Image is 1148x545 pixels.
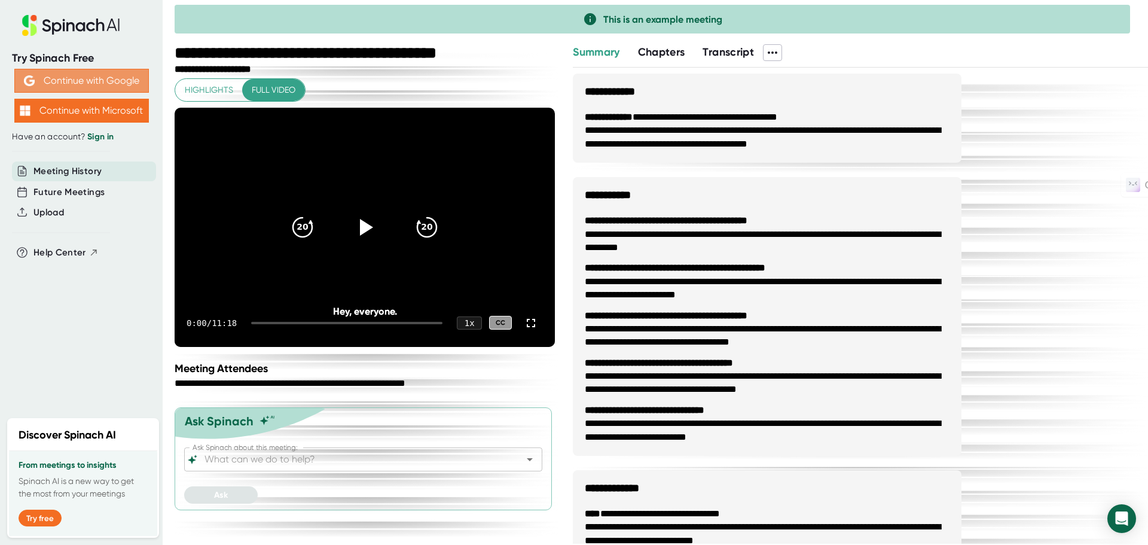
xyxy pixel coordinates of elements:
span: Help Center [33,246,86,260]
div: CC [489,316,512,330]
button: Upload [33,206,64,220]
span: Summary [573,45,619,59]
button: Full video [242,79,305,101]
div: Open Intercom Messenger [1107,504,1136,533]
input: What can we do to help? [202,451,503,468]
img: Aehbyd4JwY73AAAAAElFTkSuQmCC [24,75,35,86]
div: Hey, everyone. [213,306,517,317]
span: Ask [214,490,228,500]
button: Summary [573,44,619,60]
a: Sign in [87,132,114,142]
button: Chapters [638,44,685,60]
div: 1 x [457,316,482,330]
span: Chapters [638,45,685,59]
button: Future Meetings [33,185,105,199]
button: Continue with Google [14,69,149,93]
button: Highlights [175,79,243,101]
button: Ask [184,486,258,504]
p: Spinach AI is a new way to get the most from your meetings [19,475,148,500]
span: Full video [252,83,295,98]
button: Help Center [33,246,99,260]
span: This is an example meeting [603,14,722,25]
h2: Discover Spinach AI [19,427,116,443]
button: Transcript [703,44,754,60]
div: Have an account? [12,132,151,142]
button: Open [521,451,538,468]
span: Transcript [703,45,754,59]
h3: From meetings to insights [19,461,148,470]
button: Meeting History [33,165,102,178]
div: 0:00 / 11:18 [187,318,237,328]
div: Try Spinach Free [12,51,151,65]
div: Meeting Attendees [175,362,558,375]
span: Highlights [185,83,233,98]
button: Try free [19,510,62,526]
button: Continue with Microsoft [14,99,149,123]
div: Ask Spinach [185,414,254,428]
